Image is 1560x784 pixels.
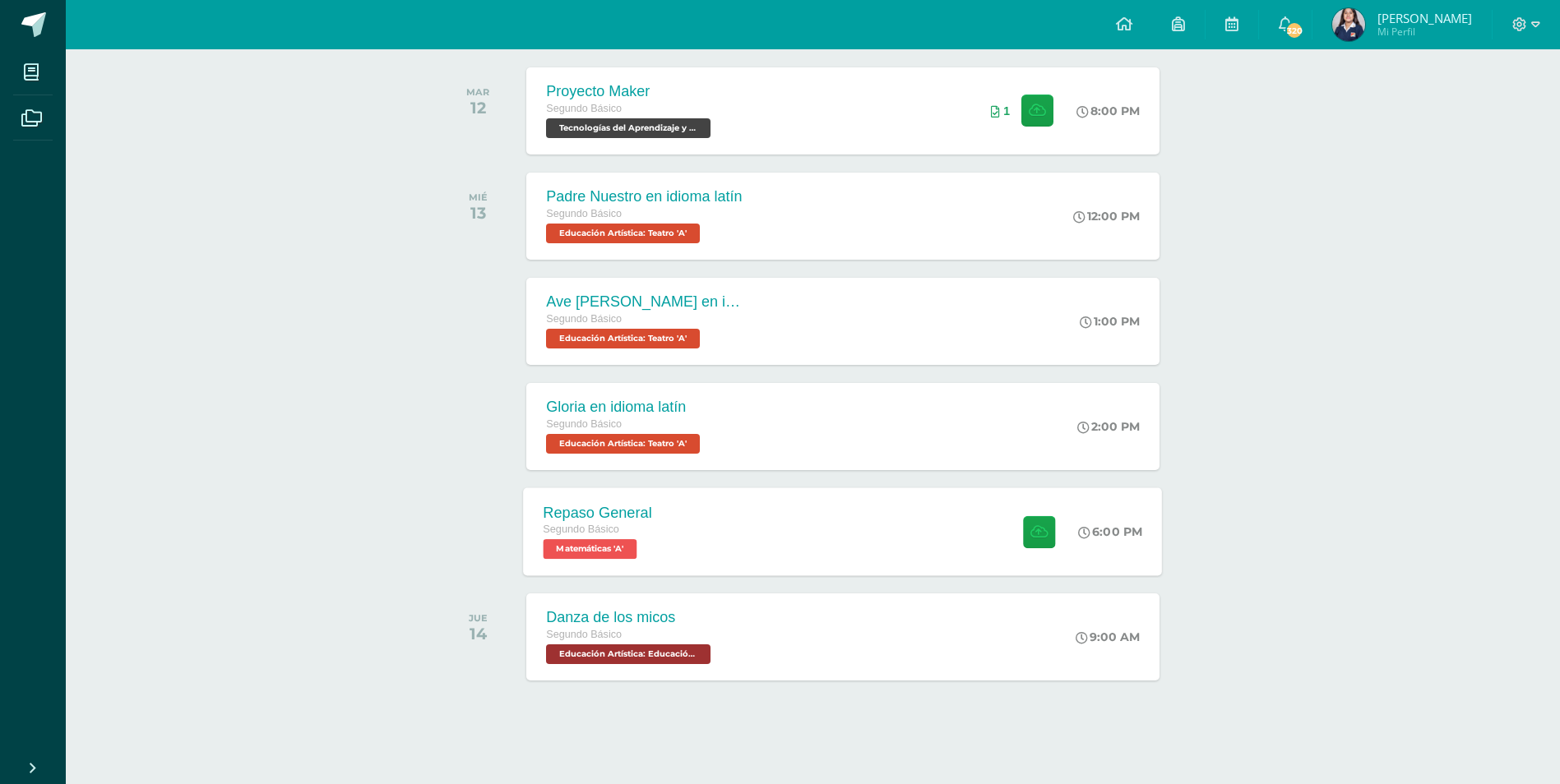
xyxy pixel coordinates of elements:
[466,86,489,98] div: MAR
[544,539,637,559] span: Matemáticas 'A'
[546,434,700,454] span: Educación Artística: Teatro 'A'
[1073,209,1140,224] div: 12:00 PM
[546,418,622,430] span: Segundo Básico
[546,399,704,416] div: Gloria en idioma latín
[546,329,700,348] span: Educación Artística: Teatro 'A'
[1285,21,1303,39] span: 320
[469,624,488,643] div: 14
[544,523,620,535] span: Segundo Básico
[1003,104,1010,118] span: 1
[1076,630,1140,644] div: 9:00 AM
[546,644,711,664] span: Educación Artística: Educación Musical 'A'
[466,98,489,118] div: 12
[469,612,488,624] div: JUE
[1332,8,1365,41] img: dabe2d1f65ea348e3d61e319bb1d16db.png
[469,203,488,223] div: 13
[546,103,622,114] span: Segundo Básico
[546,83,715,100] div: Proyecto Maker
[546,609,715,626] div: Danza de los micos
[546,224,700,243] span: Educación Artística: Teatro 'A'
[546,188,742,205] div: Padre Nuestro en idioma latín
[546,293,743,311] div: Ave [PERSON_NAME] en idioma latín.
[1080,314,1140,329] div: 1:00 PM
[546,629,622,640] span: Segundo Básico
[469,191,488,203] div: MIÉ
[1077,419,1140,434] div: 2:00 PM
[1079,524,1143,539] div: 6:00 PM
[544,504,652,521] div: Repaso General
[991,104,1010,118] div: Archivos entregados
[546,313,622,325] span: Segundo Básico
[546,118,711,138] span: Tecnologías del Aprendizaje y la Comunicación 'A'
[546,208,622,219] span: Segundo Básico
[1377,25,1472,39] span: Mi Perfil
[1076,104,1140,118] div: 8:00 PM
[1377,10,1472,26] span: [PERSON_NAME]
